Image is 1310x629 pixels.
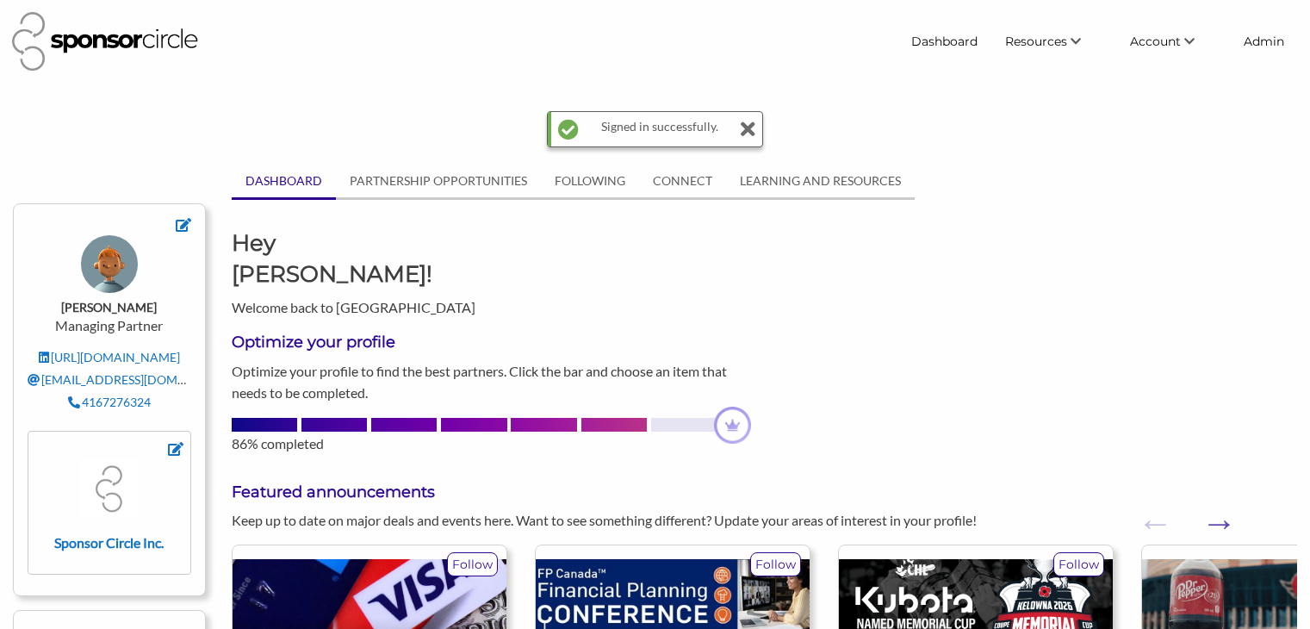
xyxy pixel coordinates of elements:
a: PARTNERSHIP OPPORTUNITIES [336,165,541,197]
a: [URL][DOMAIN_NAME] [39,350,180,364]
a: Sponsor Circle Inc. [49,459,170,551]
span: Resources [1005,34,1067,49]
a: Admin [1230,26,1298,57]
button: Previous [1137,506,1154,523]
h3: Optimize your profile [232,332,752,353]
div: Signed in successfully. [593,112,727,146]
div: Welcome back to [GEOGRAPHIC_DATA] [219,227,492,318]
p: Follow [1054,553,1103,576]
a: CONNECT [639,165,726,197]
strong: Sponsor Circle Inc. [54,534,164,551]
p: Optimize your profile to find the best partners. Click the bar and choose an item that needs to b... [232,360,752,404]
strong: [PERSON_NAME] [61,300,157,314]
span: Account [1130,34,1181,49]
h1: Hey [PERSON_NAME]! [232,227,479,290]
a: DASHBOARD [232,165,336,197]
a: LEARNING AND RESOURCES [726,165,915,197]
img: ToyFaces_Colored_BG_65_zyyf12 [81,235,138,292]
a: FOLLOWING [541,165,639,197]
img: fmkszzfobzczrq5q8p4f [79,459,140,520]
p: Follow [448,553,497,576]
div: Managing Partner [28,235,191,416]
div: Keep up to date on major deals and events here. Want to see something different? Update your area... [219,510,1038,531]
button: Next [1201,506,1219,523]
li: Resources [991,26,1116,57]
img: Sponsor Circle Logo [12,12,198,71]
div: 86% completed [232,433,752,454]
a: Dashboard [897,26,991,57]
a: 4167276324 [68,395,151,409]
a: [EMAIL_ADDRESS][DOMAIN_NAME] [28,372,244,387]
p: Follow [751,553,800,576]
h3: Featured announcements [232,482,1298,503]
img: dashboard-profile-progress-crown-a4ad1e52.png [714,407,751,444]
li: Account [1116,26,1230,57]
